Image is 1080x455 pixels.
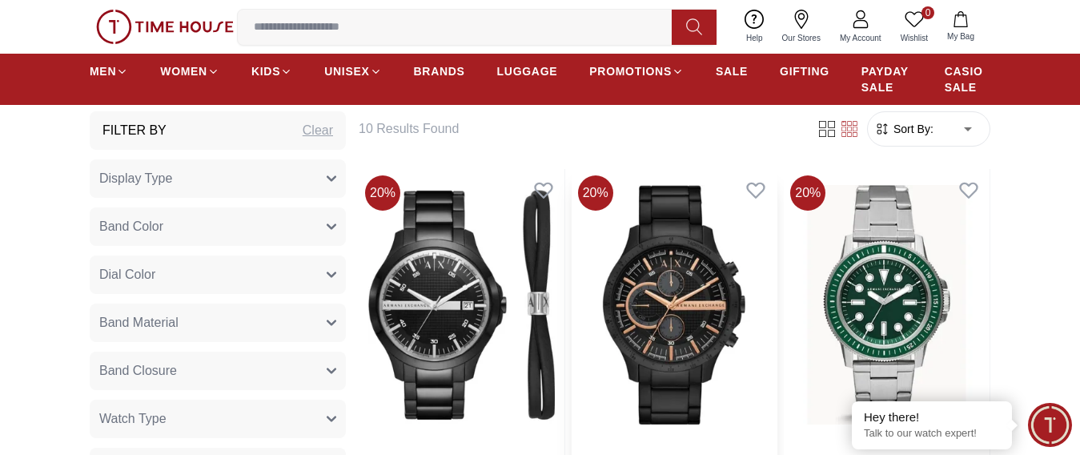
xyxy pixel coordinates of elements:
span: PROMOTIONS [589,63,672,79]
img: ... [96,10,234,44]
span: 20 % [365,175,400,211]
span: CASIO SALE [945,63,990,95]
span: Band Color [99,217,163,236]
button: Band Color [90,207,346,246]
span: Watch Type [99,409,167,429]
div: Clear [303,121,333,140]
span: LUGGAGE [497,63,558,79]
span: Dial Color [99,265,155,284]
img: Armani Exchange Men Analog Black Dial Watch - AX7134SET [359,169,564,441]
span: My Bag [941,30,981,42]
span: PAYDAY SALE [861,63,913,95]
span: Band Closure [99,361,177,381]
a: GIFTING [780,57,829,86]
span: SALE [716,63,748,79]
div: Chat Widget [1028,403,1072,447]
button: My Bag [937,8,984,46]
span: Band Material [99,313,179,332]
span: Wishlist [894,32,934,44]
button: Sort By: [874,121,933,137]
a: 0Wishlist [891,6,937,47]
a: MEN [90,57,128,86]
a: PAYDAY SALE [861,57,913,102]
a: LUGGAGE [497,57,558,86]
a: CASIO SALE [945,57,990,102]
img: Armani Exchange Men Analog Green Dial Watch - AX1860 [784,169,990,441]
a: SALE [716,57,748,86]
p: Talk to our watch expert! [864,427,1000,441]
button: Watch Type [90,400,346,438]
span: 0 [921,6,934,19]
span: BRANDS [414,63,465,79]
span: UNISEX [324,63,369,79]
h3: Filter By [102,121,167,140]
a: PROMOTIONS [589,57,684,86]
span: WOMEN [160,63,207,79]
a: Help [737,6,773,47]
span: Display Type [99,169,172,188]
button: Band Material [90,304,346,342]
button: Display Type [90,159,346,198]
div: Hey there! [864,409,1000,425]
span: My Account [833,32,888,44]
span: KIDS [251,63,280,79]
h6: 10 Results Found [359,119,797,139]
span: GIFTING [780,63,829,79]
span: Our Stores [776,32,827,44]
a: UNISEX [324,57,381,86]
span: MEN [90,63,116,79]
span: Sort By: [890,121,933,137]
span: 20 % [790,175,825,211]
button: Dial Color [90,256,346,294]
span: 20 % [578,175,613,211]
a: Our Stores [773,6,830,47]
img: Armani Exchange Men Chronograph Black Dial Watch - AX2429 [572,169,777,441]
a: WOMEN [160,57,219,86]
span: Help [740,32,769,44]
button: Band Closure [90,352,346,390]
a: KIDS [251,57,292,86]
a: BRANDS [414,57,465,86]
